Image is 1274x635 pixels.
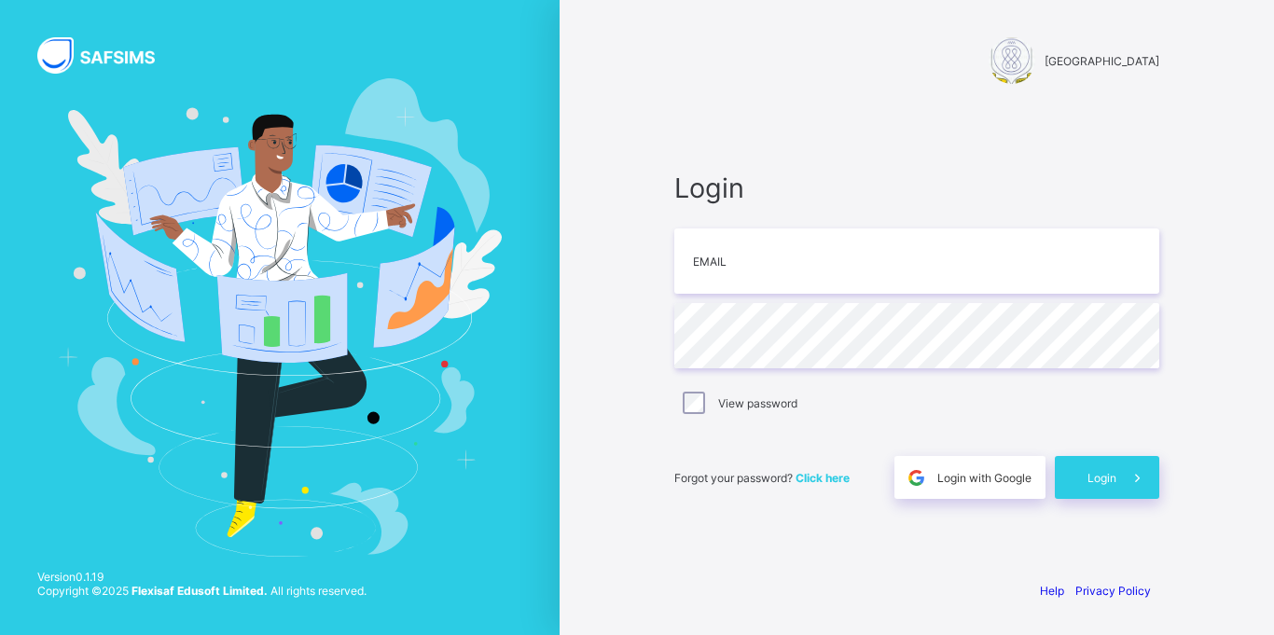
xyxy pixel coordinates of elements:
a: Privacy Policy [1075,584,1151,598]
span: Login [674,172,1159,204]
strong: Flexisaf Edusoft Limited. [132,584,268,598]
a: Help [1040,584,1064,598]
span: Login with Google [937,471,1032,485]
span: Copyright © 2025 All rights reserved. [37,584,367,598]
span: Version 0.1.19 [37,570,367,584]
img: google.396cfc9801f0270233282035f929180a.svg [906,467,927,489]
span: [GEOGRAPHIC_DATA] [1045,54,1159,68]
span: Login [1087,471,1116,485]
a: Click here [796,471,850,485]
img: Hero Image [58,78,502,556]
span: Forgot your password? [674,471,850,485]
label: View password [718,396,797,410]
img: SAFSIMS Logo [37,37,177,74]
